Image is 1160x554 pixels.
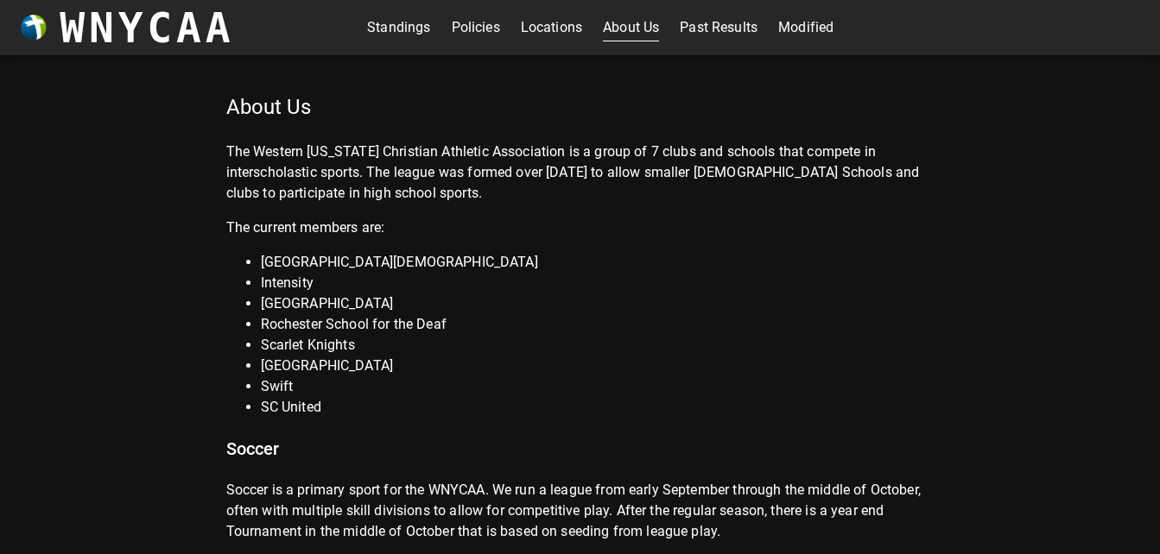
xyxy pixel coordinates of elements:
[778,14,834,41] a: Modified
[261,314,935,335] li: Rochester School for the Deaf
[261,356,935,376] li: [GEOGRAPHIC_DATA]
[521,14,582,41] a: Locations
[261,376,935,397] li: Swift
[226,480,935,542] p: Soccer is a primary sport for the WNYCAA. We run a league from early September through the middle...
[680,14,757,41] a: Past Results
[261,335,935,356] li: Scarlet Knights
[261,273,935,293] li: Intensity
[226,142,935,204] p: The Western [US_STATE] Christian Athletic Association is a group of 7 clubs and schools that comp...
[226,93,935,121] p: About Us
[60,3,234,52] h3: WNYCAA
[21,15,47,41] img: wnycaaBall.png
[261,293,935,314] li: [GEOGRAPHIC_DATA]
[261,252,935,273] li: [GEOGRAPHIC_DATA][DEMOGRAPHIC_DATA]
[367,14,430,41] a: Standings
[452,14,500,41] a: Policies
[226,435,935,463] p: Soccer
[261,397,935,418] li: SC United
[226,217,935,238] p: The current members are:
[603,14,659,41] a: About Us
